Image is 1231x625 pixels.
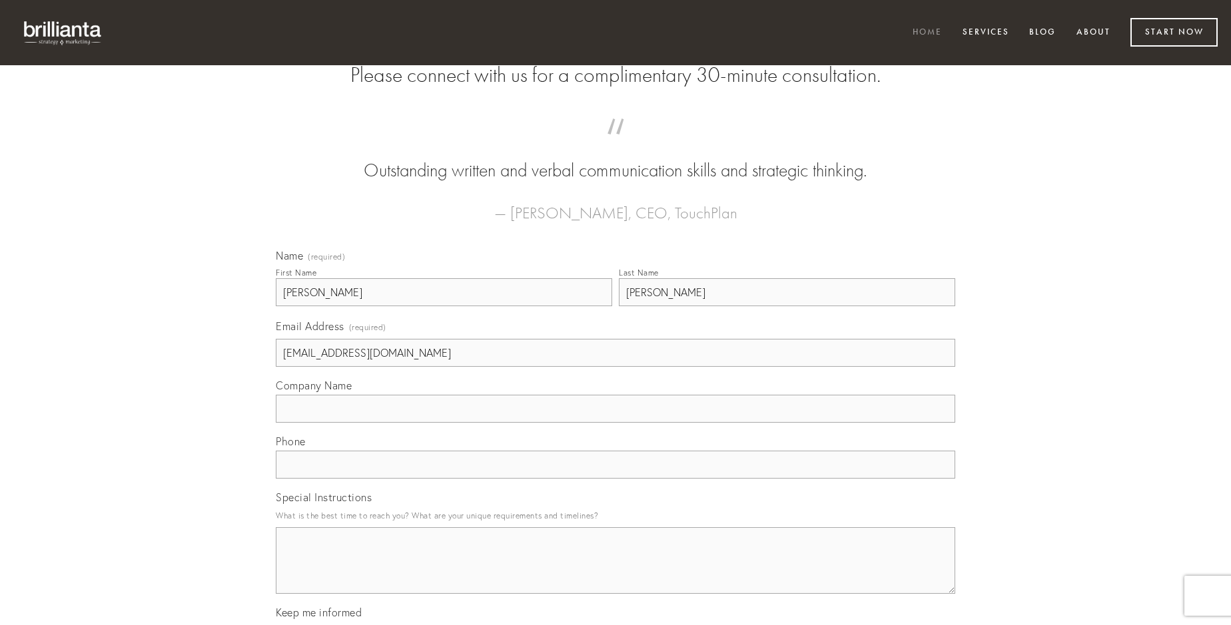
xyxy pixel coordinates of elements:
[297,184,934,226] figcaption: — [PERSON_NAME], CEO, TouchPlan
[954,22,1018,44] a: Services
[276,63,955,88] h2: Please connect with us for a complimentary 30-minute consultation.
[1068,22,1119,44] a: About
[13,13,113,52] img: brillianta - research, strategy, marketing
[276,435,306,448] span: Phone
[1130,18,1218,47] a: Start Now
[297,132,934,184] blockquote: Outstanding written and verbal communication skills and strategic thinking.
[297,132,934,158] span: “
[276,249,303,262] span: Name
[276,379,352,392] span: Company Name
[619,268,659,278] div: Last Name
[308,253,345,261] span: (required)
[904,22,951,44] a: Home
[276,319,344,333] span: Email Address
[1021,22,1064,44] a: Blog
[349,318,386,336] span: (required)
[276,491,372,504] span: Special Instructions
[276,268,316,278] div: First Name
[276,606,362,619] span: Keep me informed
[276,507,955,524] p: What is the best time to reach you? What are your unique requirements and timelines?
